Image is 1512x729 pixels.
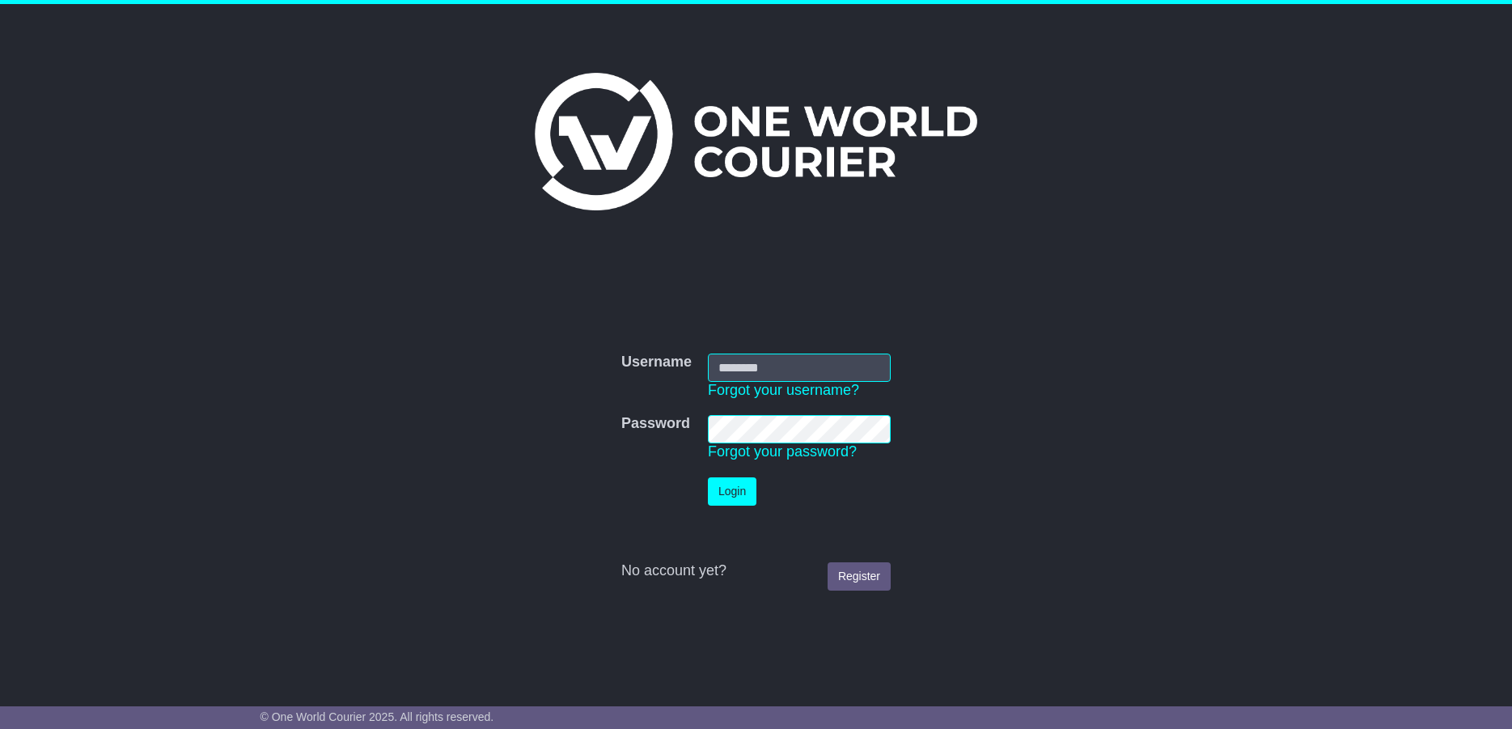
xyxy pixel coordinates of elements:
label: Password [621,415,690,433]
span: © One World Courier 2025. All rights reserved. [260,710,494,723]
div: No account yet? [621,562,891,580]
label: Username [621,354,692,371]
a: Forgot your password? [708,443,857,460]
img: One World [535,73,976,210]
a: Forgot your username? [708,382,859,398]
a: Register [828,562,891,591]
button: Login [708,477,756,506]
